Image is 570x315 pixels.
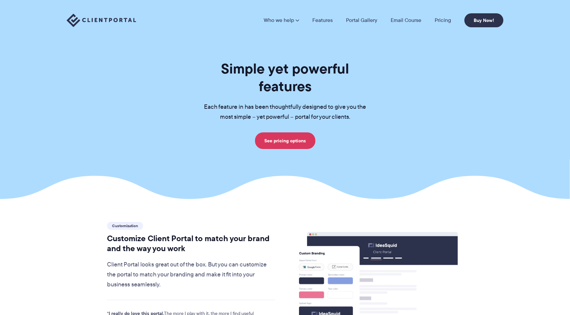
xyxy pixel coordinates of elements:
a: Email Course [391,18,421,23]
p: Each feature in has been thoughtfully designed to give you the most simple – yet powerful – porta... [193,102,377,122]
p: Client Portal looks great out of the box. But you can customize the portal to match your branding... [107,260,275,290]
a: Portal Gallery [346,18,377,23]
h1: Simple yet powerful features [193,60,377,95]
a: Buy Now! [464,13,503,27]
a: Pricing [435,18,451,23]
span: Customization [107,222,143,230]
h2: Customize Client Portal to match your brand and the way you work [107,234,275,253]
a: Features [312,18,333,23]
a: Who we help [264,18,299,23]
a: See pricing options [255,132,315,149]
